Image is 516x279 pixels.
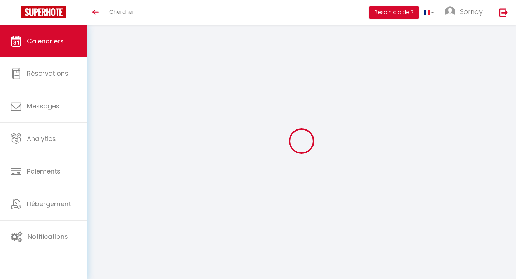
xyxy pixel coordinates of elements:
span: Sornay [460,7,483,16]
span: Hébergement [27,199,71,208]
span: Chercher [109,8,134,15]
span: Réservations [27,69,68,78]
span: Paiements [27,167,61,176]
img: Super Booking [21,6,66,18]
span: Analytics [27,134,56,143]
span: Calendriers [27,37,64,46]
span: Messages [27,101,59,110]
img: logout [499,8,508,17]
img: ... [445,6,455,17]
span: Notifications [28,232,68,241]
button: Besoin d'aide ? [369,6,419,19]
